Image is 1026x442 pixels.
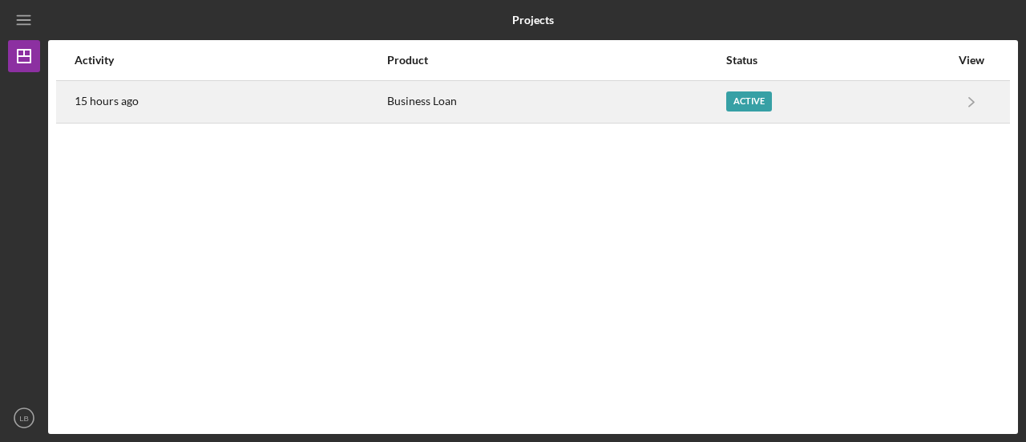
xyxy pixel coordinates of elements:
[951,54,992,67] div: View
[387,82,725,122] div: Business Loan
[512,14,554,26] b: Projects
[387,54,725,67] div: Product
[8,402,40,434] button: LB
[726,54,950,67] div: Status
[726,91,772,112] div: Active
[75,54,386,67] div: Activity
[19,414,29,423] text: LB
[75,95,139,107] time: 2025-09-21 23:19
